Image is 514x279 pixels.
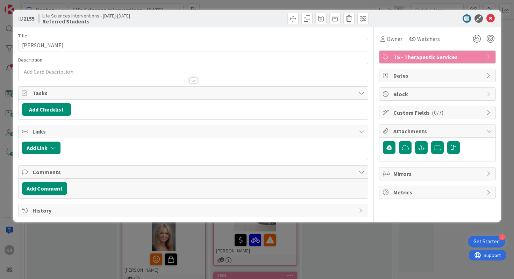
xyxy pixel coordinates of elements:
span: Description [18,57,42,63]
span: History [33,206,356,215]
b: 2155 [23,15,35,22]
div: 3 [499,234,505,240]
span: Links [33,127,356,136]
button: Add Link [22,142,60,154]
button: Add Comment [22,182,67,195]
b: Referred Students [42,19,130,24]
span: Support [15,1,32,9]
span: Comments [33,168,356,176]
label: Title [18,33,27,39]
input: type card name here... [18,39,369,51]
button: Add Checklist [22,103,71,116]
span: Metrics [393,188,483,196]
span: Tasks [33,89,356,97]
span: Owner [387,35,402,43]
span: ID [18,14,35,23]
span: Block [393,90,483,98]
span: Watchers [417,35,440,43]
div: Get Started [473,238,500,245]
div: Open Get Started checklist, remaining modules: 3 [468,236,505,248]
span: Attachments [393,127,483,135]
span: Dates [393,71,483,80]
span: TS - Therapeutic Services [393,53,483,61]
span: Mirrors [393,170,483,178]
span: Life Sciences Interventions - [DATE]-[DATE] [42,13,130,19]
span: ( 0/7 ) [432,109,443,116]
span: Custom Fields [393,108,483,117]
